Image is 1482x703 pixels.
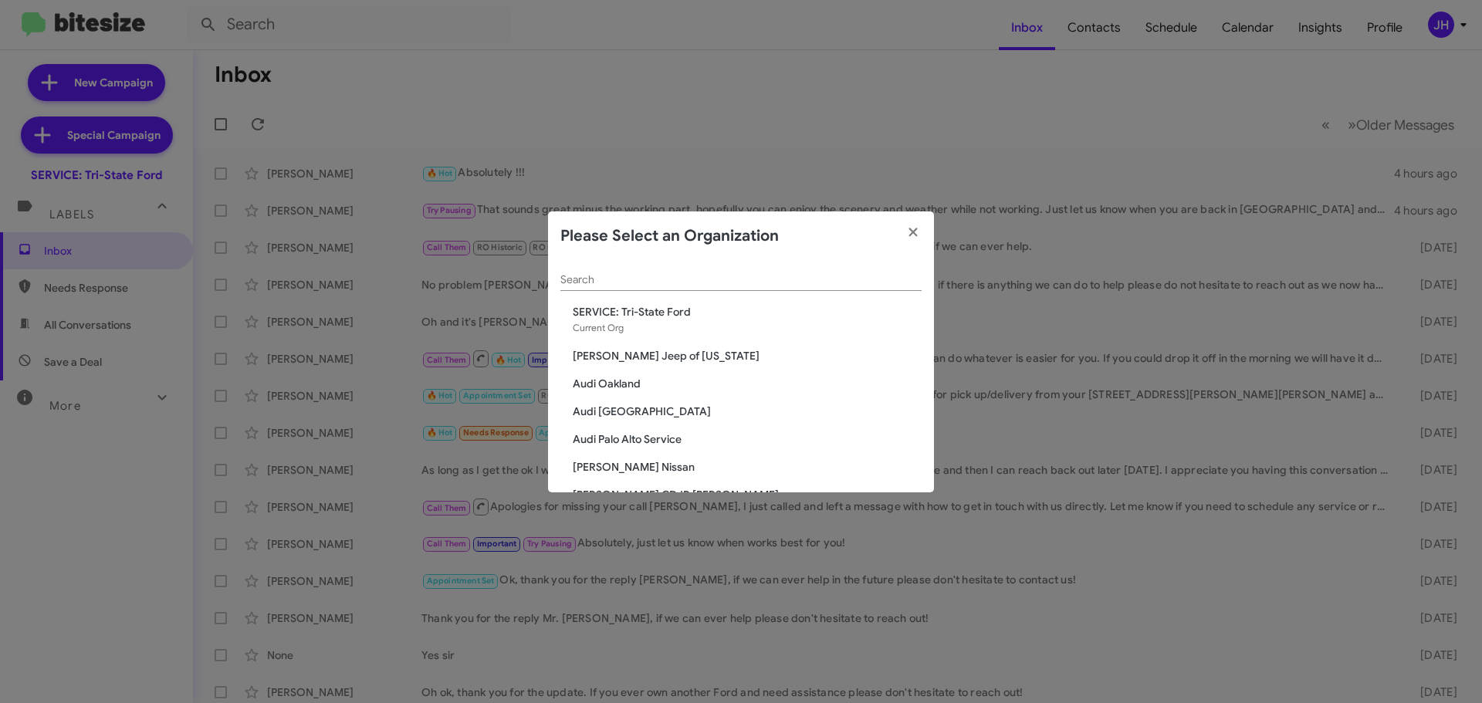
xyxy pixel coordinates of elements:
[560,224,779,248] h2: Please Select an Organization
[573,304,922,319] span: SERVICE: Tri-State Ford
[573,348,922,363] span: [PERSON_NAME] Jeep of [US_STATE]
[573,376,922,391] span: Audi Oakland
[573,404,922,419] span: Audi [GEOGRAPHIC_DATA]
[573,487,922,502] span: [PERSON_NAME] CDJR [PERSON_NAME]
[573,459,922,475] span: [PERSON_NAME] Nissan
[573,431,922,447] span: Audi Palo Alto Service
[573,322,624,333] span: Current Org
